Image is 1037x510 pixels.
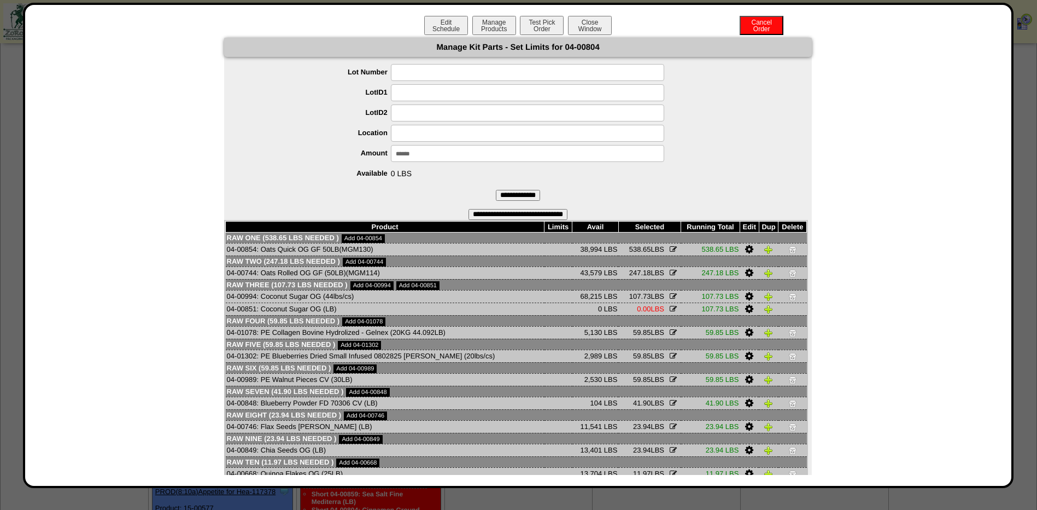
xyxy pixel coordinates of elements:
td: Raw Ten (11.97 LBS needed ) [226,456,807,467]
td: 04-01302: PE Blueberries Dried Small Infused 0802825 [PERSON_NAME] (20lbs/cs) [226,350,544,362]
span: 0.00 [637,305,651,313]
span: LBS [629,292,664,300]
td: Raw Two (247.18 LBS needed ) [226,256,807,266]
img: Duplicate Item [764,446,773,455]
th: Delete [778,221,807,232]
span: 538.65 [629,245,651,253]
span: 0 LBS [246,165,812,178]
a: Add 04-00854 [342,234,385,243]
button: CloseWindow [568,16,612,35]
img: Delete Item [788,245,797,254]
td: 38,994 LBS [572,243,619,256]
td: 107.73 LBS [681,303,740,315]
td: 59.85 LBS [681,350,740,362]
th: Dup [759,221,778,232]
span: LBS [633,328,664,337]
span: LBS [633,446,664,454]
td: 5,130 LBS [572,326,619,339]
a: Add 04-00851 [396,281,440,290]
td: 23.94 LBS [681,444,740,456]
span: LBS [637,305,664,313]
a: Add 04-01302 [338,341,381,350]
span: LBS [633,399,664,407]
a: Add 04-00994 [350,281,394,290]
td: Raw Six (59.85 LBS needed ) [226,362,807,373]
td: Raw Five (59.85 LBS needed ) [226,339,807,350]
label: Amount [246,149,391,157]
label: Location [246,129,391,137]
label: LotID2 [246,108,391,117]
td: 04-01078: PE Collagen Bovine Hydrolized - Gelnex (20KG 44.092LB) [226,326,544,339]
img: Duplicate Item [764,375,773,384]
img: Duplicate Item [764,328,773,337]
label: Lot Number [246,68,391,76]
td: Raw Eight (23.94 LBS needed ) [226,409,807,420]
label: LotID1 [246,88,391,96]
img: Delete Item [788,446,797,455]
img: Delete Item [788,422,797,431]
img: Duplicate Item [764,292,773,301]
th: Running Total [681,221,740,232]
img: Duplicate Item [764,422,773,431]
td: Raw Seven (41.90 LBS needed ) [226,386,807,397]
img: Duplicate Item [764,399,773,408]
a: Add 04-00668 [336,459,379,467]
td: Raw Three (107.73 LBS needed ) [226,279,807,290]
img: Delete Item [788,375,797,384]
td: 04-00848: Blueberry Powder FD 70306 CV (LB) [226,397,544,409]
span: LBS [633,470,664,478]
th: Product [226,221,544,232]
img: Delete Item [788,470,797,478]
span: LBS [633,352,664,360]
span: LBS [633,375,664,384]
td: 13,704 LBS [572,467,619,480]
span: 107.73 [629,292,651,300]
span: 59.85 [633,375,651,384]
th: Selected [618,221,681,232]
a: Add 04-00744 [343,258,386,266]
span: 59.85 [633,352,651,360]
img: Delete Item [788,352,797,361]
button: CancelOrder [740,16,783,35]
span: LBS [633,422,664,431]
a: Add 04-00746 [344,412,387,420]
td: 59.85 LBS [681,326,740,339]
img: Duplicate Item [764,352,773,361]
td: 41.90 LBS [681,397,740,409]
img: Duplicate Item [764,269,773,277]
span: LBS [629,269,664,277]
span: 23.94 [633,422,651,431]
span: 41.90 [633,399,651,407]
span: 247.18 [629,269,651,277]
td: 0 LBS [572,303,619,315]
img: Delete Item [788,292,797,301]
button: Test PickOrder [520,16,564,35]
td: 107.73 LBS [681,290,740,303]
th: Limits [544,221,572,232]
img: Duplicate Item [764,245,773,254]
img: Delete Item [788,269,797,277]
span: 23.94 [633,446,651,454]
label: Available [246,169,391,177]
td: 59.85 LBS [681,373,740,386]
td: 538.65 LBS [681,243,740,256]
td: 04-00994: Coconut Sugar OG (44lbs/cs) [226,290,544,303]
th: Avail [572,221,619,232]
td: Raw One (538.65 LBS needed ) [226,232,807,243]
td: 04-00849: Chia Seeds OG (LB) [226,444,544,456]
td: 04-00668: Quinoa Flakes OG (25LB) [226,467,544,480]
td: 23.94 LBS [681,420,740,433]
a: Add 04-01078 [342,317,385,326]
img: Delete Item [788,328,797,337]
td: 2,989 LBS [572,350,619,362]
td: 247.18 LBS [681,266,740,279]
button: ManageProducts [472,16,516,35]
img: Duplicate Item [764,470,773,478]
td: 04-00746: Flax Seeds [PERSON_NAME] (LB) [226,420,544,433]
td: 04-00854: Oats Quick OG GF 50LB(MGM130) [226,243,544,256]
td: 68,215 LBS [572,290,619,303]
img: Delete Item [788,399,797,408]
a: Add 04-00848 [346,388,389,397]
td: 43,579 LBS [572,266,619,279]
td: 11.97 LBS [681,467,740,480]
